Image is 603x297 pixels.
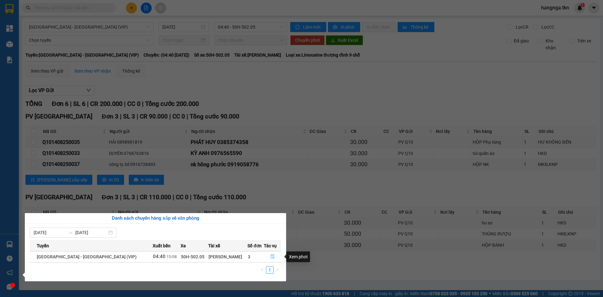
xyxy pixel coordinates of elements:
[37,242,49,249] span: Tuyến
[247,242,262,249] span: Số đơn
[266,266,274,274] li: 1
[208,242,220,249] span: Tài xế
[258,266,266,274] button: left
[266,267,273,273] a: 1
[68,230,73,235] span: swap-right
[209,253,247,260] div: [PERSON_NAME]
[34,229,65,236] input: Từ ngày
[59,15,263,23] li: [STREET_ADDRESS][PERSON_NAME]. [GEOGRAPHIC_DATA], Tỉnh [GEOGRAPHIC_DATA]
[248,254,250,259] span: 3
[153,254,166,259] span: 04:40
[286,251,310,262] div: Xem phơi
[181,242,186,249] span: Xe
[8,46,94,67] b: GỬI : PV [GEOGRAPHIC_DATA]
[274,266,281,274] li: Next Page
[30,215,281,222] div: Danh sách chuyến hàng sắp về văn phòng
[274,266,281,274] button: right
[181,254,204,259] span: 50H-502.05
[166,255,177,259] span: 15/08
[59,23,263,31] li: Hotline: 1900 8153
[37,254,137,259] span: [GEOGRAPHIC_DATA] - [GEOGRAPHIC_DATA] (VIP)
[270,254,275,259] span: file-done
[153,242,171,249] span: Xuất bến
[260,268,264,272] span: left
[258,266,266,274] li: Previous Page
[264,252,281,262] button: file-done
[264,242,277,249] span: Tác vụ
[75,229,107,236] input: Đến ngày
[8,8,39,39] img: logo.jpg
[275,268,279,272] span: right
[68,230,73,235] span: to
